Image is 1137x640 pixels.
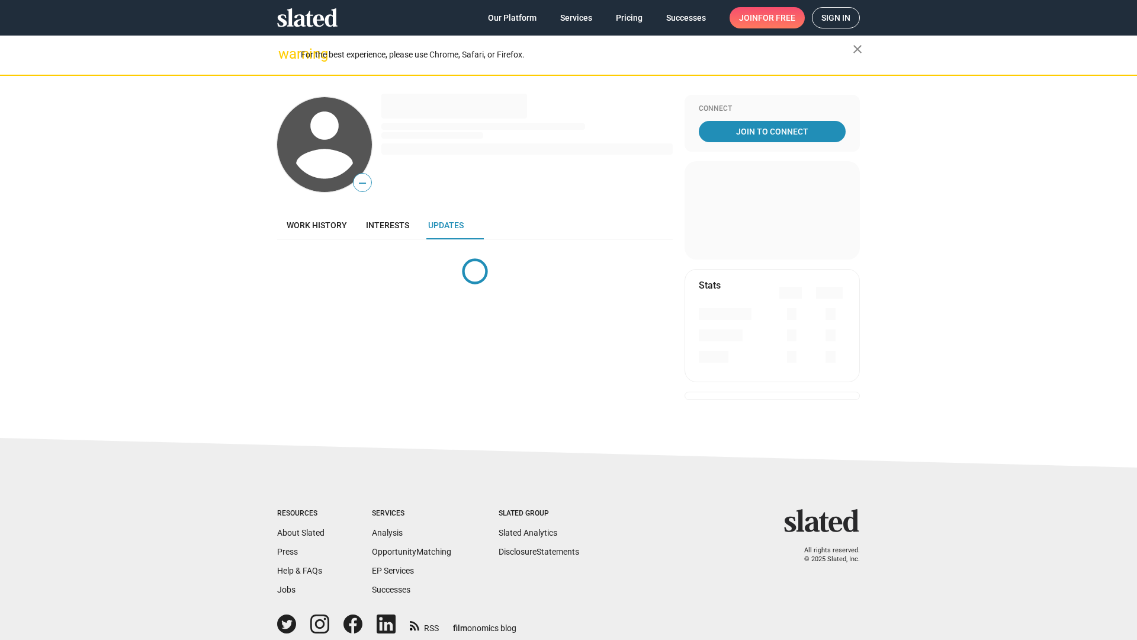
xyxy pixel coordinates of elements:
span: film [453,623,467,633]
mat-icon: warning [278,47,293,61]
div: Services [372,509,451,519]
a: Help & FAQs [277,566,322,575]
span: — [354,175,371,191]
a: filmonomics blog [453,613,516,634]
span: Updates [428,220,464,230]
a: Join To Connect [699,121,846,142]
a: Successes [657,7,715,28]
a: Work history [277,211,356,239]
a: Press [277,547,298,556]
span: Our Platform [488,7,537,28]
span: Work history [287,220,347,230]
a: Jobs [277,585,296,594]
span: Interests [366,220,409,230]
span: Join [739,7,795,28]
a: Sign in [812,7,860,28]
a: Joinfor free [730,7,805,28]
a: Slated Analytics [499,528,557,537]
div: Resources [277,509,325,519]
span: Services [560,7,592,28]
a: RSS [410,616,439,634]
a: OpportunityMatching [372,547,451,556]
a: Successes [372,585,410,594]
a: Updates [419,211,473,239]
a: DisclosureStatements [499,547,579,556]
div: Connect [699,104,846,114]
a: Our Platform [478,7,546,28]
mat-card-title: Stats [699,279,721,292]
div: For the best experience, please use Chrome, Safari, or Firefox. [301,47,853,63]
a: EP Services [372,566,414,575]
a: About Slated [277,528,325,537]
mat-icon: close [850,42,865,56]
a: Pricing [606,7,652,28]
a: Interests [356,211,419,239]
span: Successes [666,7,706,28]
span: Pricing [616,7,643,28]
span: Join To Connect [701,121,843,142]
p: All rights reserved. © 2025 Slated, Inc. [792,546,860,564]
a: Services [551,7,602,28]
a: Analysis [372,528,403,537]
span: for free [758,7,795,28]
span: Sign in [821,8,850,28]
div: Slated Group [499,509,579,519]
